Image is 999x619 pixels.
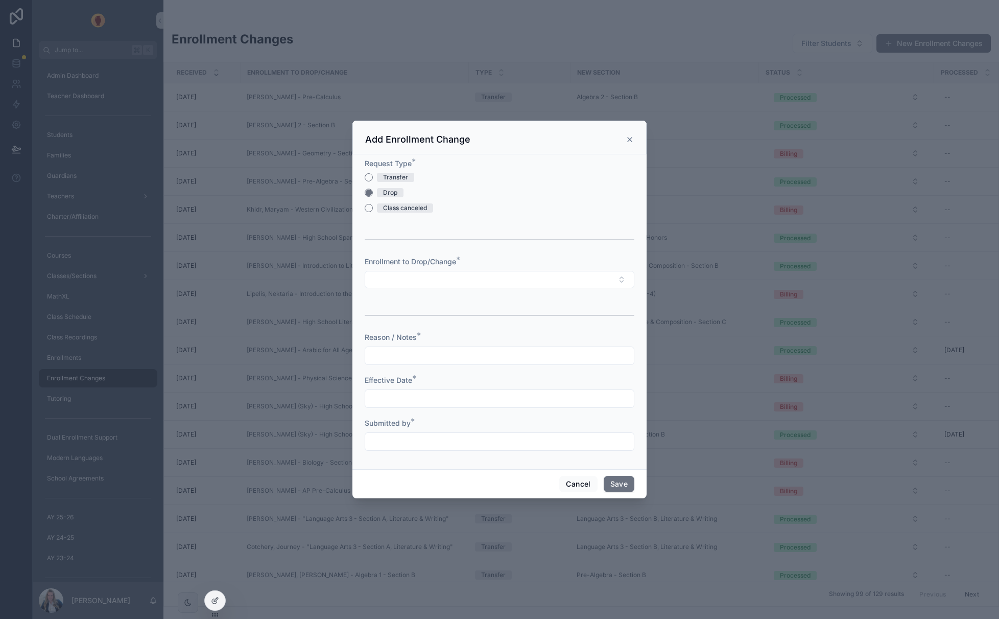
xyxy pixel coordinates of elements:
span: Request Type [365,159,412,168]
div: Drop [383,188,397,197]
button: Cancel [559,476,597,492]
button: Save [604,476,634,492]
div: Class canceled [383,203,427,213]
span: Submitted by [365,419,411,427]
span: Reason / Notes [365,333,417,341]
div: Transfer [383,173,408,182]
span: Enrollment to Drop/Change [365,257,456,266]
span: Effective Date [365,376,412,384]
button: Select Button [365,271,634,288]
h3: Add Enrollment Change [365,133,470,146]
